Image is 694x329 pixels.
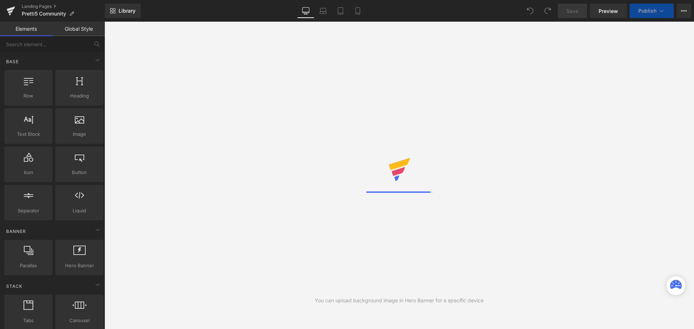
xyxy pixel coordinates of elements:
span: Separator [7,207,50,215]
span: Publish [638,8,656,14]
span: Liquid [57,207,101,215]
div: You can upload background image in Hero Banner for a specific device [315,296,484,304]
span: Pretti5 Community [22,11,66,17]
span: Row [7,92,50,100]
a: Global Style [52,22,105,36]
button: Redo [540,4,555,18]
a: Landing Pages [22,4,105,9]
span: Stack [5,283,23,290]
span: Preview [599,7,618,15]
a: New Library [105,4,141,18]
button: Undo [523,4,537,18]
a: Desktop [297,4,314,18]
span: Heading [57,92,101,100]
span: Banner [5,228,27,235]
span: Parallax [7,262,50,269]
span: Icon [7,169,50,176]
span: Hero Banner [57,262,101,269]
span: Button [57,169,101,176]
a: Tablet [332,4,349,18]
span: Text Block [7,130,50,138]
a: Mobile [349,4,367,18]
button: Publish [630,4,674,18]
span: Library [119,8,136,14]
span: Tabs [7,317,50,324]
span: Save [566,7,578,15]
span: Base [5,58,20,65]
a: Preview [590,4,627,18]
span: Carousel [57,317,101,324]
a: Laptop [314,4,332,18]
button: More [677,4,691,18]
span: Image [57,130,101,138]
